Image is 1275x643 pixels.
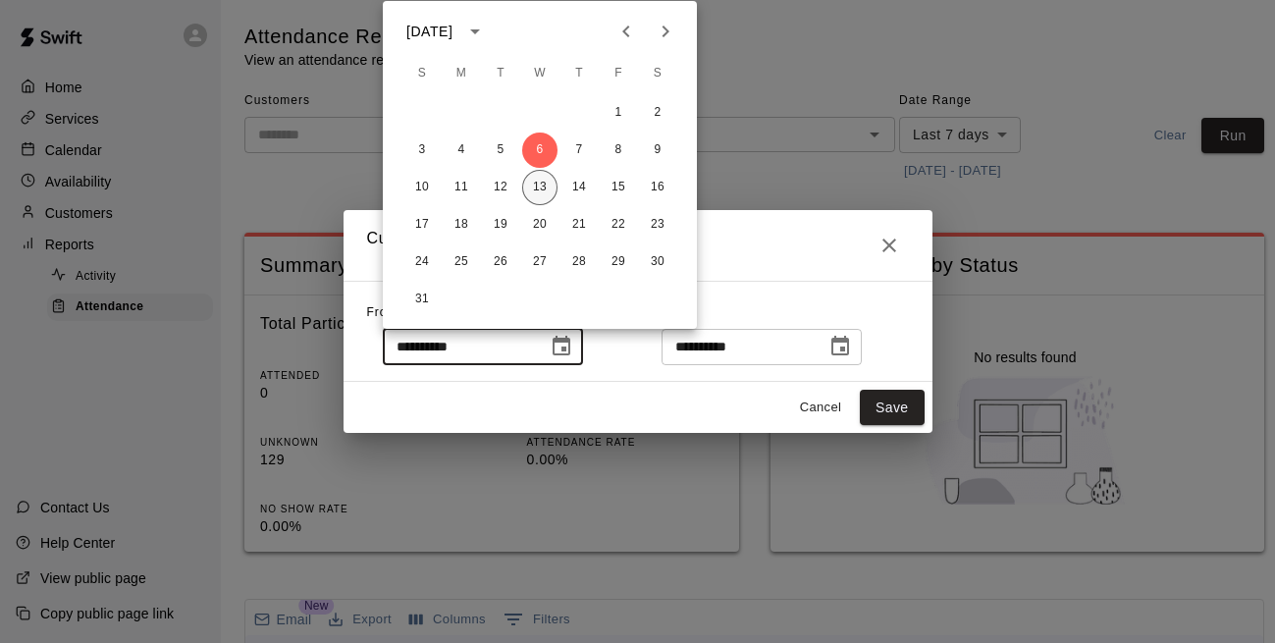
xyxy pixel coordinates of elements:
span: From Date [367,305,432,319]
button: 14 [561,170,597,205]
button: 11 [444,170,479,205]
button: 10 [404,170,440,205]
h2: Custom Event Date [344,210,932,281]
span: Sunday [404,54,440,93]
button: Previous month [607,12,646,51]
span: Thursday [561,54,597,93]
button: 6 [522,133,558,168]
button: 4 [444,133,479,168]
button: 27 [522,244,558,280]
button: calendar view is open, switch to year view [458,15,492,48]
button: 5 [483,133,518,168]
button: 13 [522,170,558,205]
button: 31 [404,282,440,317]
button: 8 [601,133,636,168]
span: Monday [444,54,479,93]
button: 12 [483,170,518,205]
button: 20 [522,207,558,242]
button: Close [870,226,909,265]
button: 22 [601,207,636,242]
button: 29 [601,244,636,280]
button: Choose date, selected date is Aug 6, 2025 [542,327,581,366]
button: 2 [640,95,675,131]
button: 23 [640,207,675,242]
button: 9 [640,133,675,168]
span: Saturday [640,54,675,93]
button: Next month [646,12,685,51]
button: 24 [404,244,440,280]
button: Choose date, selected date is Aug 13, 2025 [821,327,860,366]
button: 1 [601,95,636,131]
button: 18 [444,207,479,242]
button: 19 [483,207,518,242]
button: 25 [444,244,479,280]
button: 7 [561,133,597,168]
button: 3 [404,133,440,168]
button: 21 [561,207,597,242]
span: Friday [601,54,636,93]
button: Save [860,390,925,426]
button: 30 [640,244,675,280]
button: 16 [640,170,675,205]
button: 26 [483,244,518,280]
button: 17 [404,207,440,242]
button: Cancel [789,393,852,423]
button: 28 [561,244,597,280]
span: Tuesday [483,54,518,93]
button: 15 [601,170,636,205]
span: Wednesday [522,54,558,93]
div: [DATE] [406,22,452,42]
